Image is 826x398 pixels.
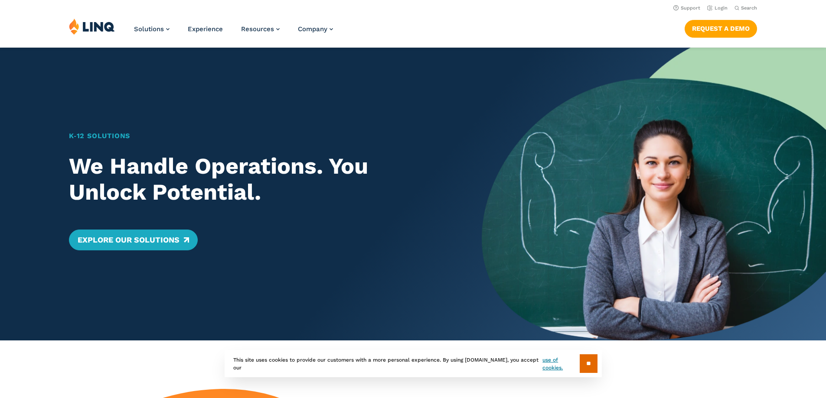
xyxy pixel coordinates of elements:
[707,5,728,11] a: Login
[188,25,223,33] a: Experience
[225,350,602,377] div: This site uses cookies to provide our customers with a more personal experience. By using [DOMAIN...
[241,25,274,33] span: Resources
[69,153,448,205] h2: We Handle Operations. You Unlock Potential.
[482,48,826,340] img: Home Banner
[298,25,333,33] a: Company
[69,18,115,35] img: LINQ | K‑12 Software
[542,356,579,372] a: use of cookies.
[134,25,170,33] a: Solutions
[685,18,757,37] nav: Button Navigation
[685,20,757,37] a: Request a Demo
[741,5,757,11] span: Search
[134,18,333,47] nav: Primary Navigation
[69,230,198,250] a: Explore Our Solutions
[241,25,280,33] a: Resources
[673,5,700,11] a: Support
[134,25,164,33] span: Solutions
[298,25,327,33] span: Company
[69,131,448,141] h1: K‑12 Solutions
[735,5,757,11] button: Open Search Bar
